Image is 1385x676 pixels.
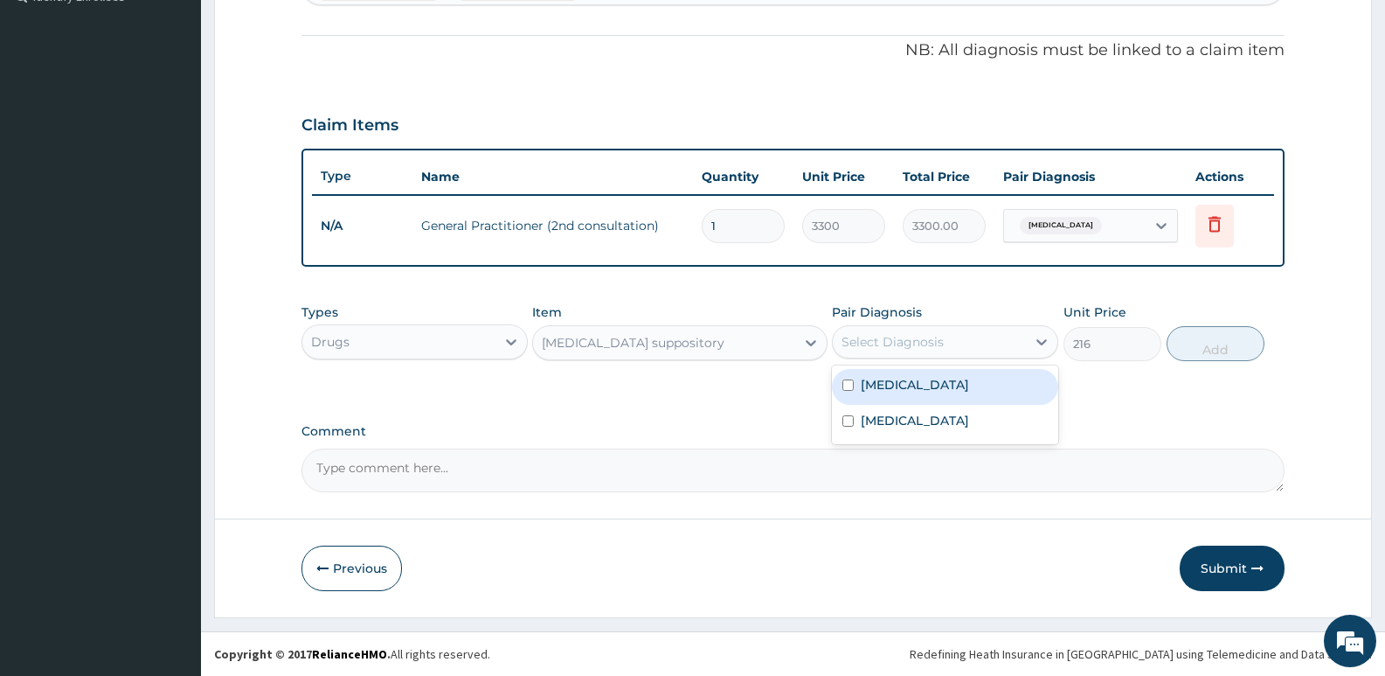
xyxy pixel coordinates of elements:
[861,412,969,429] label: [MEDICAL_DATA]
[1020,217,1102,234] span: [MEDICAL_DATA]
[301,39,1285,62] p: NB: All diagnosis must be linked to a claim item
[91,98,294,121] div: Chat with us now
[861,376,969,394] label: [MEDICAL_DATA]
[412,159,693,194] th: Name
[542,334,724,352] div: [MEDICAL_DATA] suppository
[1167,326,1264,361] button: Add
[214,646,391,662] strong: Copyright © 2017 .
[312,210,412,242] td: N/A
[201,631,1385,676] footer: All rights reserved.
[311,333,350,351] div: Drugs
[412,208,693,243] td: General Practitioner (2nd consultation)
[32,87,71,131] img: d_794563401_company_1708531726252_794563401
[101,220,241,397] span: We're online!
[1180,546,1285,591] button: Submit
[793,159,894,194] th: Unit Price
[832,303,922,321] label: Pair Diagnosis
[301,424,1285,439] label: Comment
[312,646,387,662] a: RelianceHMO
[287,9,329,51] div: Minimize live chat window
[301,546,402,591] button: Previous
[301,305,338,320] label: Types
[301,116,398,136] h3: Claim Items
[910,645,1372,663] div: Redefining Heath Insurance in [GEOGRAPHIC_DATA] using Telemedicine and Data Science!
[9,477,333,539] textarea: Type your message and hit 'Enter'
[1063,303,1126,321] label: Unit Price
[312,160,412,192] th: Type
[693,159,793,194] th: Quantity
[894,159,994,194] th: Total Price
[994,159,1187,194] th: Pair Diagnosis
[841,333,944,351] div: Select Diagnosis
[532,303,562,321] label: Item
[1187,159,1274,194] th: Actions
